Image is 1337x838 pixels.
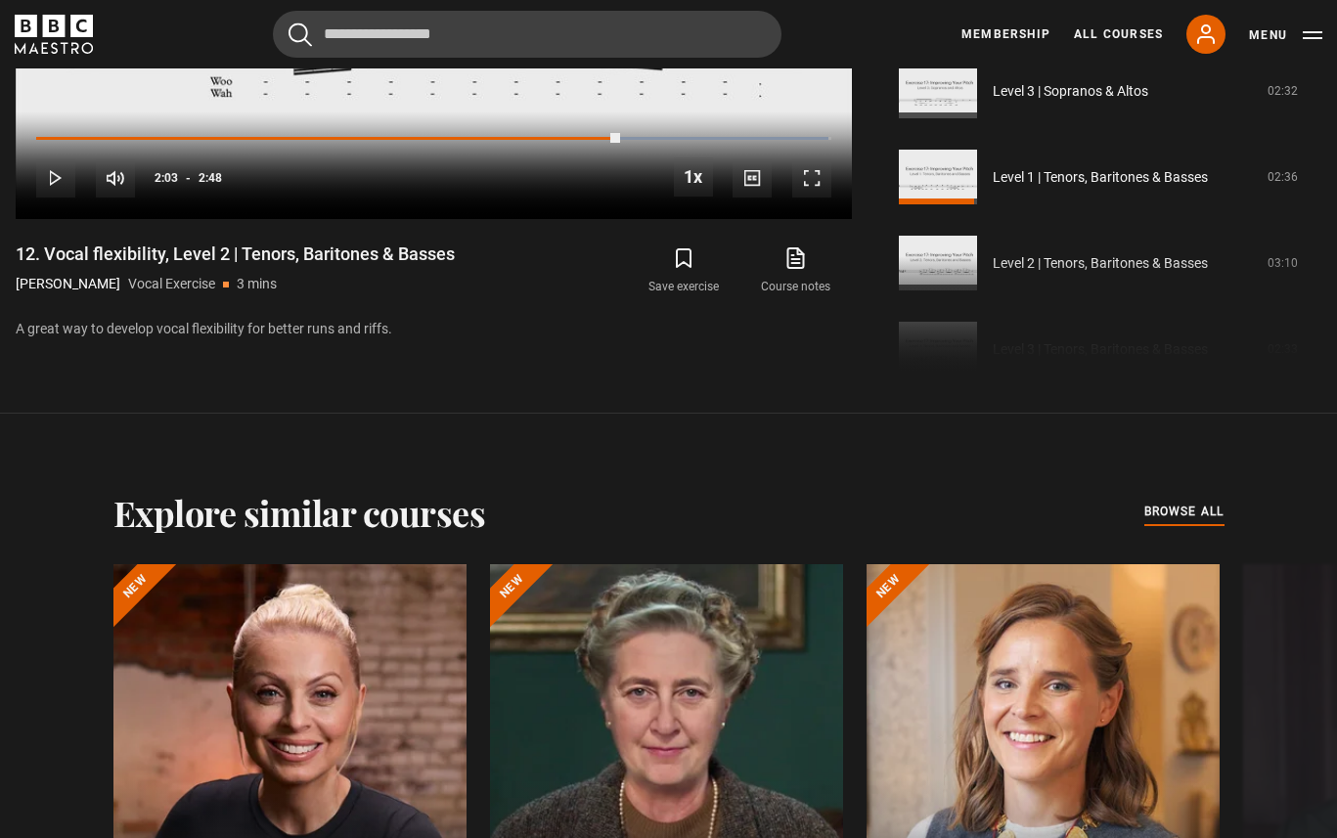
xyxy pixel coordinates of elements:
[674,157,713,197] button: Playback Rate
[993,81,1148,102] a: Level 3 | Sopranos & Altos
[36,137,831,141] div: Progress Bar
[1144,502,1225,521] span: browse all
[1074,25,1163,43] a: All Courses
[155,160,178,196] span: 2:03
[199,160,222,196] span: 2:48
[733,158,772,198] button: Captions
[237,274,277,294] p: 3 mins
[96,158,135,198] button: Mute
[961,25,1050,43] a: Membership
[128,274,215,294] p: Vocal Exercise
[993,253,1208,274] a: Level 2 | Tenors, Baritones & Basses
[1144,502,1225,523] a: browse all
[16,319,852,339] p: A great way to develop vocal flexibility for better runs and riffs.
[993,167,1208,188] a: Level 1 | Tenors, Baritones & Basses
[273,11,781,58] input: Search
[628,243,739,299] button: Save exercise
[36,158,75,198] button: Play
[186,171,191,185] span: -
[113,492,486,533] h2: Explore similar courses
[289,22,312,47] button: Submit the search query
[792,158,831,198] button: Fullscreen
[15,15,93,54] svg: BBC Maestro
[16,243,455,266] h1: 12. Vocal flexibility, Level 2 | Tenors, Baritones & Basses
[1249,25,1322,45] button: Toggle navigation
[740,243,852,299] a: Course notes
[16,274,120,294] p: [PERSON_NAME]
